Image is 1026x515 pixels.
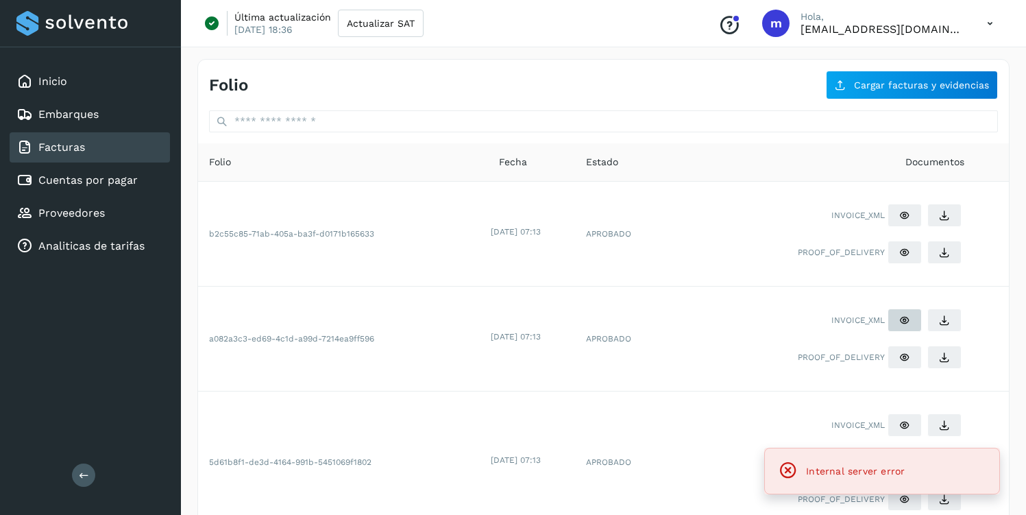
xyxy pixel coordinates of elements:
[38,239,145,252] a: Analiticas de tarifas
[209,155,231,169] span: Folio
[10,231,170,261] div: Analiticas de tarifas
[491,226,572,238] div: [DATE] 07:13
[831,314,885,326] span: INVOICE_XML
[801,11,965,23] p: Hola,
[499,155,527,169] span: Fecha
[209,75,248,95] h4: Folio
[798,246,885,259] span: PROOF_OF_DELIVERY
[10,99,170,130] div: Embarques
[831,419,885,431] span: INVOICE_XML
[798,351,885,363] span: PROOF_OF_DELIVERY
[38,206,105,219] a: Proveedores
[198,182,488,287] td: b2c55c85-71ab-405a-ba3f-d0171b165633
[347,19,415,28] span: Actualizar SAT
[854,80,989,90] span: Cargar facturas y evidencias
[831,209,885,221] span: INVOICE_XML
[575,182,687,287] td: APROBADO
[234,23,293,36] p: [DATE] 18:36
[234,11,331,23] p: Última actualización
[826,71,998,99] button: Cargar facturas y evidencias
[491,331,572,343] div: [DATE] 07:13
[575,287,687,392] td: APROBADO
[10,67,170,97] div: Inicio
[38,141,85,154] a: Facturas
[806,466,905,477] span: Internal server error
[801,23,965,36] p: mercedes@solvento.mx
[586,155,618,169] span: Estado
[38,108,99,121] a: Embarques
[198,287,488,392] td: a082a3c3-ed69-4c1d-a99d-7214ea9ff596
[10,132,170,163] div: Facturas
[38,75,67,88] a: Inicio
[10,198,170,228] div: Proveedores
[338,10,424,37] button: Actualizar SAT
[38,173,138,187] a: Cuentas por pagar
[10,165,170,195] div: Cuentas por pagar
[905,155,964,169] span: Documentos
[491,454,572,466] div: [DATE] 07:13
[798,493,885,505] span: PROOF_OF_DELIVERY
